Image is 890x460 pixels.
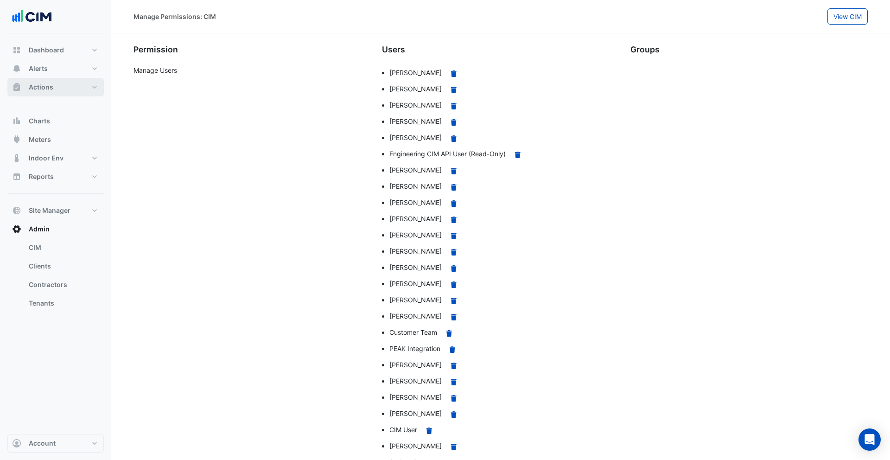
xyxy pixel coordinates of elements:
[450,167,458,175] fa-icon: Remove
[389,98,619,114] li: [PERSON_NAME]
[389,325,619,341] li: Customer Team
[389,147,619,163] li: Engineering CIM API User (Read-Only)
[12,224,21,234] app-icon: Admin
[12,83,21,92] app-icon: Actions
[21,294,104,313] a: Tenants
[29,439,56,448] span: Account
[389,211,619,228] li: [PERSON_NAME]
[450,281,458,288] fa-icon: Remove
[445,329,453,337] fa-icon: Remove
[450,199,458,207] fa-icon: Remove
[7,238,104,316] div: Admin
[389,195,619,211] li: [PERSON_NAME]
[389,374,619,390] li: [PERSON_NAME]
[450,410,458,418] fa-icon: Remove
[450,70,458,77] fa-icon: Remove
[448,345,457,353] fa-icon: Remove
[11,7,53,26] img: Company Logo
[389,65,619,82] li: [PERSON_NAME]
[450,183,458,191] fa-icon: Remove
[29,45,64,55] span: Dashboard
[29,153,64,163] span: Indoor Env
[128,45,376,54] div: Permission
[389,358,619,374] li: [PERSON_NAME]
[7,149,104,167] button: Indoor Env
[12,45,21,55] app-icon: Dashboard
[12,135,21,144] app-icon: Meters
[7,130,104,149] button: Meters
[12,116,21,126] app-icon: Charts
[389,260,619,276] li: [PERSON_NAME]
[425,427,433,434] fa-icon: Remove
[29,83,53,92] span: Actions
[450,362,458,370] fa-icon: Remove
[450,118,458,126] fa-icon: Remove
[21,275,104,294] a: Contractors
[29,135,51,144] span: Meters
[29,172,54,181] span: Reports
[450,134,458,142] fa-icon: Remove
[450,232,458,240] fa-icon: Remove
[7,59,104,78] button: Alerts
[389,293,619,309] li: [PERSON_NAME]
[12,206,21,215] app-icon: Site Manager
[450,102,458,110] fa-icon: Remove
[7,201,104,220] button: Site Manager
[133,12,216,21] div: Manage Permissions: CIM
[376,45,625,54] div: Users
[858,428,881,451] div: Open Intercom Messenger
[389,179,619,195] li: [PERSON_NAME]
[7,167,104,186] button: Reports
[625,45,873,54] div: Groups
[389,406,619,422] li: [PERSON_NAME]
[21,238,104,257] a: CIM
[12,64,21,73] app-icon: Alerts
[389,163,619,179] li: [PERSON_NAME]
[12,153,21,163] app-icon: Indoor Env
[12,172,21,181] app-icon: Reports
[389,341,619,358] li: PEAK Integration
[389,130,619,147] li: [PERSON_NAME]
[7,434,104,453] button: Account
[450,264,458,272] fa-icon: Remove
[29,206,70,215] span: Site Manager
[450,394,458,402] fa-icon: Remove
[389,244,619,260] li: [PERSON_NAME]
[21,257,104,275] a: Clients
[450,443,458,451] fa-icon: Remove
[389,309,619,325] li: [PERSON_NAME]
[450,378,458,386] fa-icon: Remove
[450,313,458,321] fa-icon: Remove
[450,248,458,256] fa-icon: Remove
[514,151,522,159] fa-icon: Remove
[389,228,619,244] li: [PERSON_NAME]
[389,114,619,130] li: [PERSON_NAME]
[7,112,104,130] button: Charts
[29,116,50,126] span: Charts
[827,8,868,25] button: View CIM
[7,220,104,238] button: Admin
[389,276,619,293] li: [PERSON_NAME]
[7,78,104,96] button: Actions
[389,439,619,455] li: [PERSON_NAME]
[450,86,458,94] fa-icon: Remove
[389,422,619,439] li: CIM User
[7,41,104,59] button: Dashboard
[389,390,619,406] li: [PERSON_NAME]
[450,297,458,305] fa-icon: Remove
[389,82,619,98] li: [PERSON_NAME]
[29,224,50,234] span: Admin
[833,13,862,20] span: View CIM
[29,64,48,73] span: Alerts
[450,216,458,224] fa-icon: Remove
